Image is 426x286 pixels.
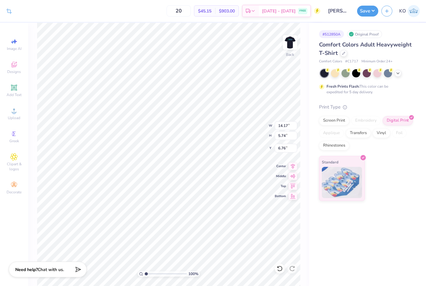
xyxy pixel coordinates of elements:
a: KO [399,5,420,17]
span: Upload [8,115,20,120]
button: Save [357,6,378,17]
div: Rhinestones [319,141,349,150]
span: Comfort Colors [319,59,342,64]
span: Image AI [7,46,22,51]
span: Standard [322,159,338,165]
div: Foil [392,128,407,138]
span: Minimum Order: 24 + [361,59,393,64]
input: – – [167,5,191,17]
div: Print Type [319,104,414,111]
span: Middle [275,174,286,178]
strong: Need help? [15,267,38,273]
div: Original Proof [347,30,382,38]
span: $45.15 [198,8,211,14]
span: 100 % [188,271,198,277]
span: Top [275,184,286,188]
span: [DATE] - [DATE] [262,8,296,14]
div: # 512850A [319,30,344,38]
div: Transfers [346,128,371,138]
div: Screen Print [319,116,349,125]
div: This color can be expedited for 5 day delivery. [327,84,403,95]
span: Greek [9,138,19,143]
input: Untitled Design [323,5,354,17]
span: Bottom [275,194,286,198]
span: Center [275,164,286,168]
span: KO [399,7,406,15]
span: Designs [7,69,21,74]
span: Decorate [7,190,22,195]
span: $903.00 [219,8,235,14]
div: Vinyl [373,128,390,138]
span: Clipart & logos [3,162,25,172]
span: FREE [299,9,306,13]
span: Comfort Colors Adult Heavyweight T-Shirt [319,41,412,57]
span: Add Text [7,92,22,97]
div: Applique [319,128,344,138]
img: Back [284,36,296,49]
span: # C1717 [345,59,358,64]
div: Back [286,52,294,57]
strong: Fresh Prints Flash: [327,84,360,89]
span: Chat with us. [38,267,64,273]
div: Digital Print [383,116,413,125]
img: Standard [322,167,362,198]
div: Embroidery [351,116,381,125]
img: Kylie O'neil [408,5,420,17]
